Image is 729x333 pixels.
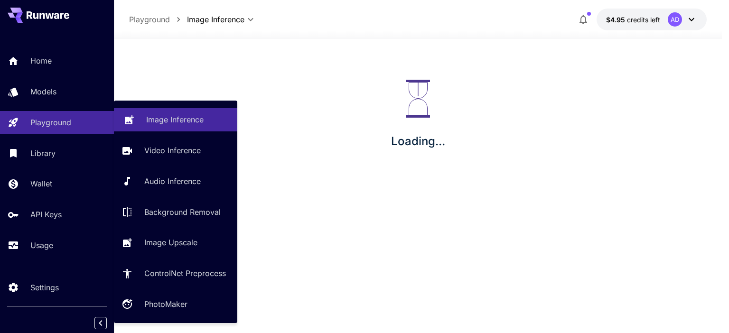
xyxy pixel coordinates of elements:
span: credits left [627,16,660,24]
a: Audio Inference [114,170,237,193]
p: Settings [30,282,59,293]
p: Wallet [30,178,52,189]
p: Video Inference [144,145,201,156]
p: Usage [30,240,53,251]
p: Playground [129,14,170,25]
p: Audio Inference [144,176,201,187]
p: PhotoMaker [144,298,187,310]
button: Collapse sidebar [94,317,107,329]
span: $4.95 [606,16,627,24]
a: Video Inference [114,139,237,162]
p: Playground [30,117,71,128]
nav: breadcrumb [129,14,187,25]
div: $4.95203 [606,15,660,25]
p: Loading... [391,133,445,150]
span: Image Inference [187,14,244,25]
button: $4.95203 [597,9,707,30]
a: Background Removal [114,200,237,223]
p: ControlNet Preprocess [144,268,226,279]
a: Image Inference [114,108,237,131]
a: PhotoMaker [114,293,237,316]
p: Image Upscale [144,237,197,248]
p: Image Inference [146,114,204,125]
p: Library [30,148,56,159]
p: Background Removal [144,206,221,218]
a: Image Upscale [114,231,237,254]
p: API Keys [30,209,62,220]
p: Models [30,86,56,97]
div: Collapse sidebar [102,314,114,332]
div: AD [668,12,682,27]
a: ControlNet Preprocess [114,262,237,285]
p: Home [30,55,52,66]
